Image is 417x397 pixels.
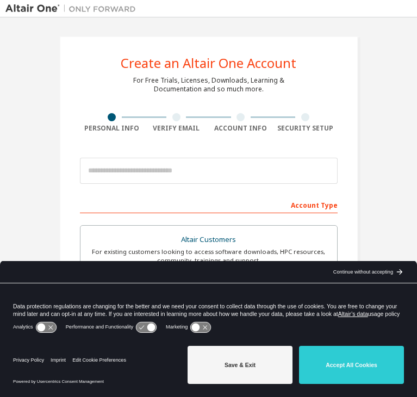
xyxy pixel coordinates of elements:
div: For Free Trials, Licenses, Downloads, Learning & Documentation and so much more. [133,76,284,94]
div: Account Info [209,124,273,133]
div: Altair Customers [87,232,331,247]
div: Verify Email [144,124,209,133]
div: For existing customers looking to access software downloads, HPC resources, community, trainings ... [87,247,331,265]
div: Security Setup [273,124,338,133]
div: Personal Info [80,124,145,133]
img: Altair One [5,3,141,14]
div: Account Type [80,196,338,213]
div: Create an Altair One Account [121,57,296,70]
